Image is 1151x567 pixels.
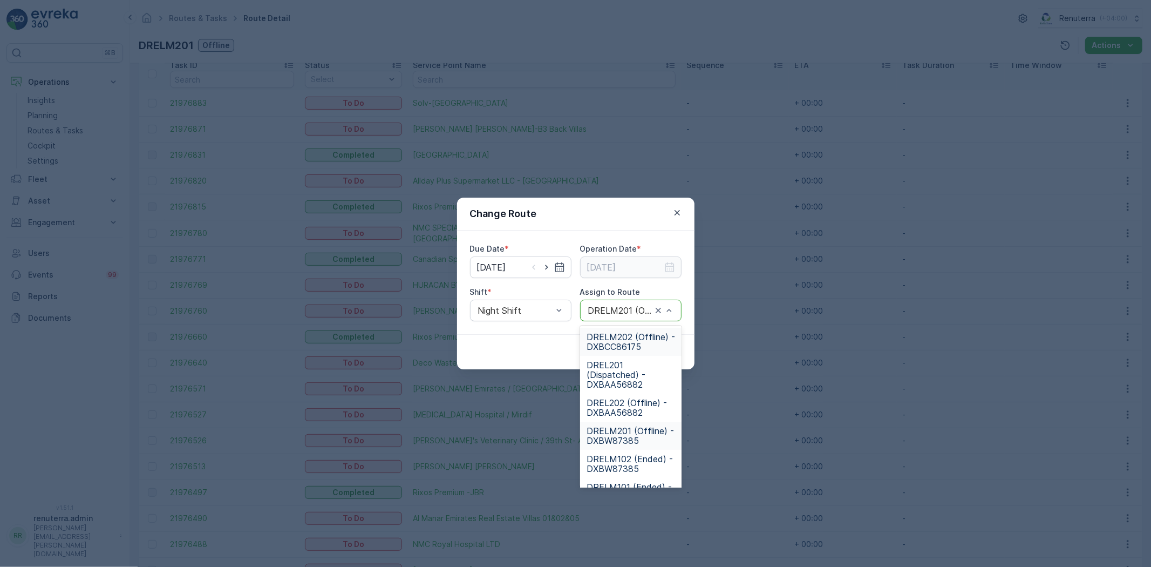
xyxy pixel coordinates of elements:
span: DRELM201 (Offline) - DXBW87385 [587,426,675,446]
span: DRELM102 (Ended) - DXBW87385 [587,454,675,474]
span: DREL202 (Offline) - DXBAA56882 [587,398,675,417]
span: DRELM101 (Ended) - DXBW85421 [587,482,675,502]
input: dd/mm/yyyy [580,256,682,278]
label: Operation Date [580,244,637,253]
label: Assign to Route [580,287,641,296]
label: Due Date [470,244,505,253]
span: DREL201 (Dispatched) - DXBAA56882 [587,360,675,389]
input: dd/mm/yyyy [470,256,571,278]
label: Shift [470,287,488,296]
p: Change Route [470,206,537,221]
span: DRELM202 (Offline) - DXBCC86175 [587,332,675,352]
